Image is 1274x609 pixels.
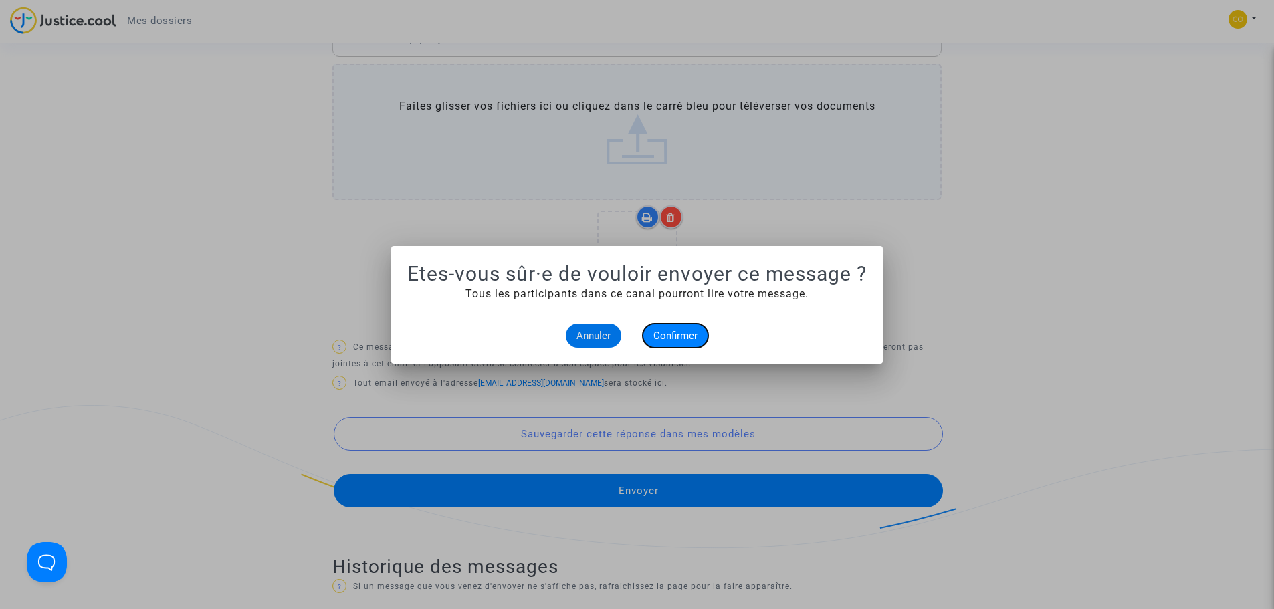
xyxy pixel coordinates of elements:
[566,324,621,348] button: Annuler
[465,287,809,300] span: Tous les participants dans ce canal pourront lire votre message.
[27,542,67,582] iframe: Help Scout Beacon - Open
[407,262,867,286] h1: Etes-vous sûr·e de vouloir envoyer ce message ?
[576,330,611,342] span: Annuler
[643,324,708,348] button: Confirmer
[653,330,698,342] span: Confirmer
